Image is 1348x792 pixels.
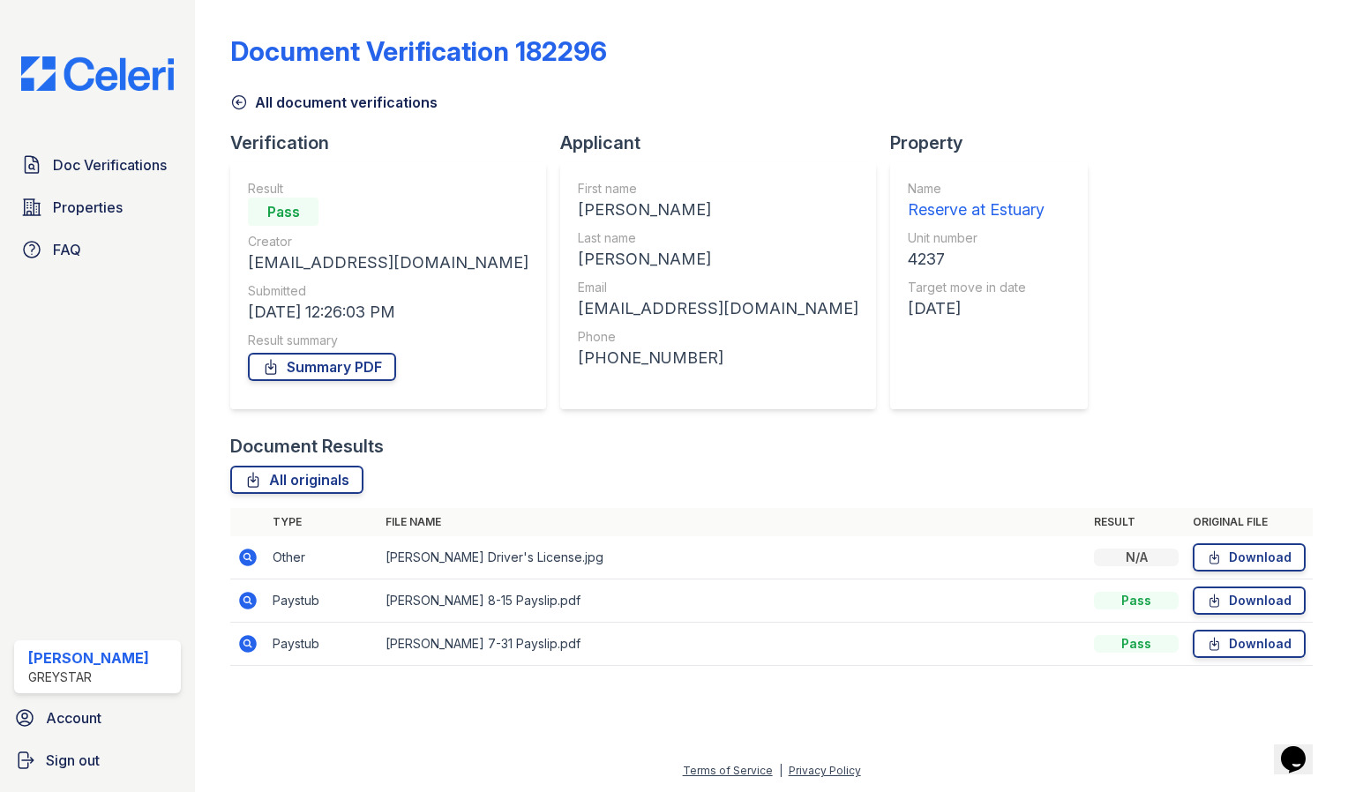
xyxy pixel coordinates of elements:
div: [PERSON_NAME] [28,647,149,669]
a: All originals [230,466,363,494]
td: Paystub [266,623,378,666]
a: Summary PDF [248,353,396,381]
th: Original file [1186,508,1313,536]
div: Document Results [230,434,384,459]
div: | [779,764,783,777]
div: Result [248,180,528,198]
span: Sign out [46,750,100,771]
div: Reserve at Estuary [908,198,1045,222]
a: Download [1193,587,1306,615]
div: Creator [248,233,528,250]
a: Terms of Service [683,764,773,777]
span: Account [46,707,101,728]
div: Greystar [28,669,149,686]
div: N/A [1094,549,1179,566]
div: Result summary [248,332,528,349]
th: File name [378,508,1087,536]
div: Pass [1094,592,1179,609]
span: Doc Verifications [53,154,167,176]
th: Type [266,508,378,536]
a: FAQ [14,232,181,267]
div: Submitted [248,282,528,300]
th: Result [1087,508,1186,536]
td: [PERSON_NAME] Driver's License.jpg [378,536,1087,579]
div: Document Verification 182296 [230,35,607,67]
div: [PERSON_NAME] [578,247,858,272]
div: [EMAIL_ADDRESS][DOMAIN_NAME] [578,296,858,321]
a: Download [1193,543,1306,572]
div: First name [578,180,858,198]
td: [PERSON_NAME] 8-15 Payslip.pdf [378,579,1087,623]
div: [DATE] [908,296,1045,321]
div: [EMAIL_ADDRESS][DOMAIN_NAME] [248,250,528,275]
div: 4237 [908,247,1045,272]
td: Other [266,536,378,579]
div: Unit number [908,229,1045,247]
div: [PERSON_NAME] [578,198,858,222]
a: Name Reserve at Estuary [908,180,1045,222]
div: Pass [1094,635,1179,653]
a: Sign out [7,743,188,778]
a: Privacy Policy [789,764,861,777]
div: Name [908,180,1045,198]
span: Properties [53,197,123,218]
a: Account [7,700,188,736]
iframe: chat widget [1274,721,1330,774]
div: [PHONE_NUMBER] [578,346,858,370]
div: Applicant [560,131,890,155]
td: Paystub [266,579,378,623]
img: CE_Logo_Blue-a8612792a0a2168367f1c8372b55b34899dd931a85d93a1a3d3e32e68fde9ad4.png [7,56,188,91]
td: [PERSON_NAME] 7-31 Payslip.pdf [378,623,1087,666]
a: All document verifications [230,92,438,113]
a: Properties [14,190,181,225]
div: Pass [248,198,318,226]
a: Download [1193,630,1306,658]
div: Target move in date [908,279,1045,296]
div: Email [578,279,858,296]
a: Doc Verifications [14,147,181,183]
span: FAQ [53,239,81,260]
div: [DATE] 12:26:03 PM [248,300,528,325]
div: Phone [578,328,858,346]
div: Verification [230,131,560,155]
div: Property [890,131,1102,155]
div: Last name [578,229,858,247]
